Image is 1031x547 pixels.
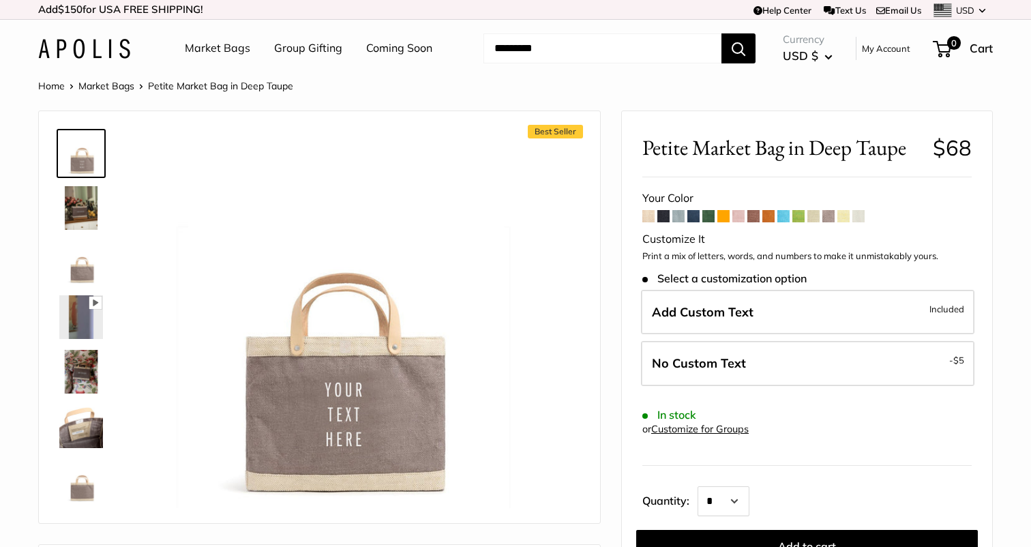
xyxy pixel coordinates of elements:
img: Petite Market Bag in Deep Taupe [59,132,103,175]
a: Group Gifting [274,38,342,59]
a: Coming Soon [366,38,432,59]
a: My Account [862,40,910,57]
a: Customize for Groups [651,423,749,435]
span: Included [929,301,964,317]
img: Petite Market Bag in Deep Taupe [59,404,103,448]
span: Currency [783,30,833,49]
a: Petite Market Bag in Deep Taupe [57,238,106,287]
span: $5 [953,355,964,366]
input: Search... [483,33,721,63]
label: Leave Blank [641,341,974,386]
span: Petite Market Bag in Deep Taupe [642,135,923,160]
span: $150 [58,3,83,16]
img: Petite Market Bag in Deep Taupe [59,241,103,284]
span: - [949,352,964,368]
label: Add Custom Text [641,290,974,335]
span: USD [956,5,974,16]
button: USD $ [783,45,833,67]
a: Email Us [876,5,921,16]
span: $68 [933,134,972,161]
div: Customize It [642,229,972,250]
img: Petite Market Bag in Deep Taupe [59,350,103,394]
label: Quantity: [642,482,698,516]
a: Petite Market Bag in Deep Taupe [57,402,106,451]
a: Petite Market Bag in Deep Taupe [57,347,106,396]
a: Market Bags [78,80,134,92]
a: Home [38,80,65,92]
img: Apolis [38,39,130,59]
span: 0 [947,36,961,50]
span: In stock [642,409,696,422]
span: Add Custom Text [652,304,753,320]
nav: Breadcrumb [38,77,293,95]
img: Petite Market Bag in Deep Taupe [59,295,103,339]
span: No Custom Text [652,355,746,371]
span: Best Seller [528,125,583,138]
a: 0 Cart [934,38,993,59]
img: Petite Market Bag in Deep Taupe [59,459,103,503]
span: Petite Market Bag in Deep Taupe [148,80,293,92]
img: Petite Market Bag in Deep Taupe [148,132,524,508]
p: Print a mix of letters, words, and numbers to make it unmistakably yours. [642,250,972,263]
a: Petite Market Bag in Deep Taupe [57,129,106,178]
button: Search [721,33,756,63]
img: Petite Market Bag in Deep Taupe [59,186,103,230]
a: Market Bags [185,38,250,59]
span: Select a customization option [642,272,807,285]
a: Help Center [753,5,811,16]
span: Cart [970,41,993,55]
div: or [642,420,749,439]
a: Text Us [824,5,865,16]
a: Petite Market Bag in Deep Taupe [57,293,106,342]
div: Your Color [642,188,972,209]
a: Petite Market Bag in Deep Taupe [57,183,106,233]
a: Petite Market Bag in Deep Taupe [57,456,106,505]
span: USD $ [783,48,818,63]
